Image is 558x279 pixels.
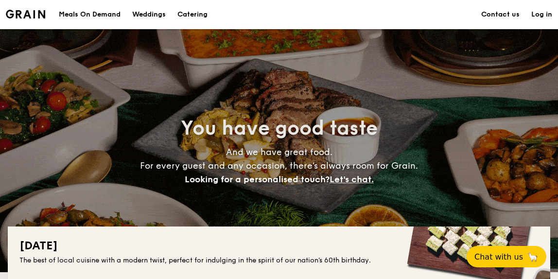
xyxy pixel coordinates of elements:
span: Let's chat. [330,174,374,185]
span: 🦙 [527,251,539,262]
a: Logotype [6,10,45,18]
span: Chat with us [474,252,523,262]
img: Grain [6,10,45,18]
span: Looking for a personalised touch? [185,174,330,185]
span: And we have great food. For every guest and any occasion, there’s always room for Grain. [140,147,418,185]
div: The best of local cuisine with a modern twist, perfect for indulging in the spirit of our nation’... [19,256,539,265]
span: You have good taste [181,117,378,140]
button: Chat with us🦙 [467,246,546,267]
h2: [DATE] [19,238,539,254]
